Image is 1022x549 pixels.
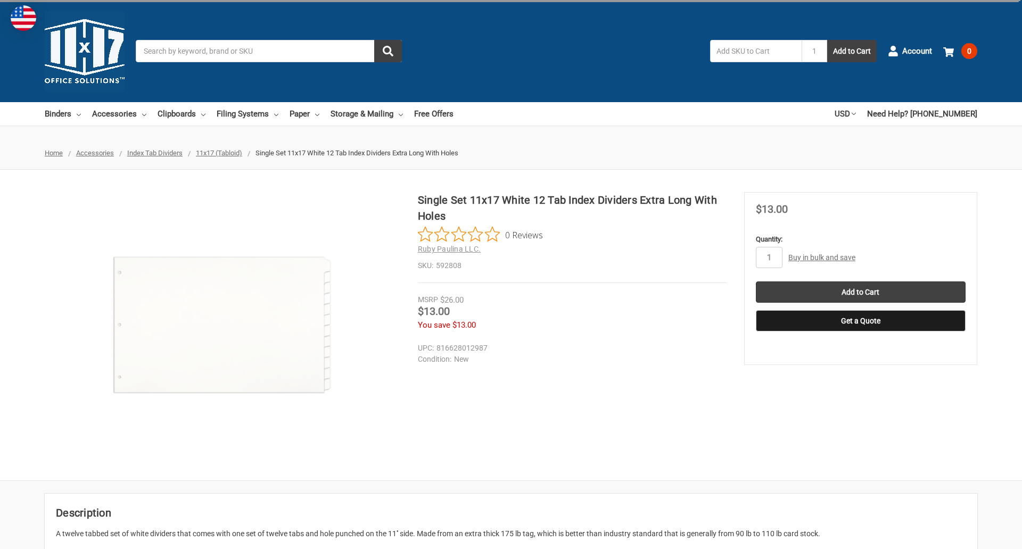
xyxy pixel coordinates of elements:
[934,520,1022,549] iframe: Google Customer Reviews
[902,45,932,57] span: Account
[418,305,450,318] span: $13.00
[418,245,481,253] a: Ruby Paulina LLC.
[414,102,454,126] a: Free Offers
[418,343,434,354] dt: UPC:
[418,320,450,330] span: You save
[89,192,356,458] img: Single Set 11x17 White 12 Tab Index Dividers Extra Long With Holes
[827,40,877,62] button: Add to Cart
[45,11,125,91] img: 11x17.com
[756,203,788,215] span: $13.00
[418,227,543,243] button: Rated 0 out of 5 stars from 0 reviews. Jump to reviews.
[961,43,977,59] span: 0
[756,281,966,303] input: Add to Cart
[196,149,242,157] a: 11x17 (Tabloid)
[127,149,183,157] a: Index Tab Dividers
[11,5,36,31] img: duty and tax information for United States
[136,40,402,62] input: Search by keyword, brand or SKU
[440,295,464,305] span: $26.00
[290,102,319,126] a: Paper
[867,102,977,126] a: Need Help? [PHONE_NUMBER]
[788,253,855,262] a: Buy in bulk and save
[888,37,932,65] a: Account
[45,149,63,157] a: Home
[217,102,278,126] a: Filing Systems
[418,260,433,271] dt: SKU:
[505,227,543,243] span: 0 Reviews
[756,310,966,331] button: Get a Quote
[835,102,856,126] a: USD
[452,320,476,330] span: $13.00
[756,234,966,245] label: Quantity:
[76,149,114,157] a: Accessories
[45,102,81,126] a: Binders
[418,260,727,271] dd: 592808
[418,343,722,354] dd: 816628012987
[710,40,802,62] input: Add SKU to Cart
[418,354,722,365] dd: New
[943,37,977,65] a: 0
[56,528,966,539] div: A twelve tabbed set of white dividers that comes with one set of twelve tabs and hole punched on ...
[56,505,966,521] h2: Description
[158,102,205,126] a: Clipboards
[256,149,458,157] span: Single Set 11x17 White 12 Tab Index Dividers Extra Long With Holes
[418,192,727,224] h1: Single Set 11x17 White 12 Tab Index Dividers Extra Long With Holes
[331,102,403,126] a: Storage & Mailing
[418,354,451,365] dt: Condition:
[418,294,438,305] div: MSRP
[92,102,146,126] a: Accessories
